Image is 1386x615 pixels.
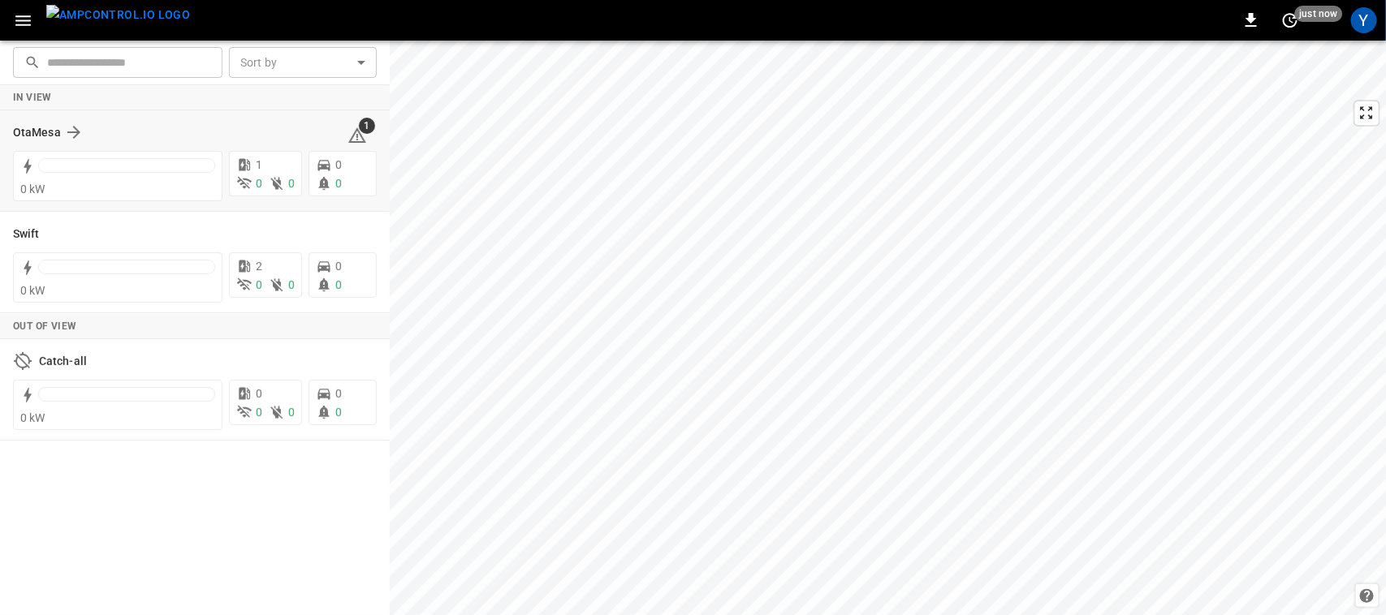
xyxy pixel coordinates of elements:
[256,260,262,273] span: 2
[256,387,262,400] span: 0
[13,92,52,103] strong: In View
[13,124,61,142] h6: OtaMesa
[288,278,295,291] span: 0
[288,177,295,190] span: 0
[335,177,342,190] span: 0
[256,158,262,171] span: 1
[13,320,76,332] strong: Out of View
[256,406,262,419] span: 0
[20,284,45,297] span: 0 kW
[256,278,262,291] span: 0
[46,5,190,25] img: ampcontrol.io logo
[20,183,45,196] span: 0 kW
[335,260,342,273] span: 0
[1277,7,1303,33] button: set refresh interval
[256,177,262,190] span: 0
[13,226,40,243] h6: Swift
[335,158,342,171] span: 0
[335,278,342,291] span: 0
[359,118,375,134] span: 1
[20,411,45,424] span: 0 kW
[335,387,342,400] span: 0
[39,353,87,371] h6: Catch-all
[335,406,342,419] span: 0
[288,406,295,419] span: 0
[1295,6,1343,22] span: just now
[1351,7,1377,33] div: profile-icon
